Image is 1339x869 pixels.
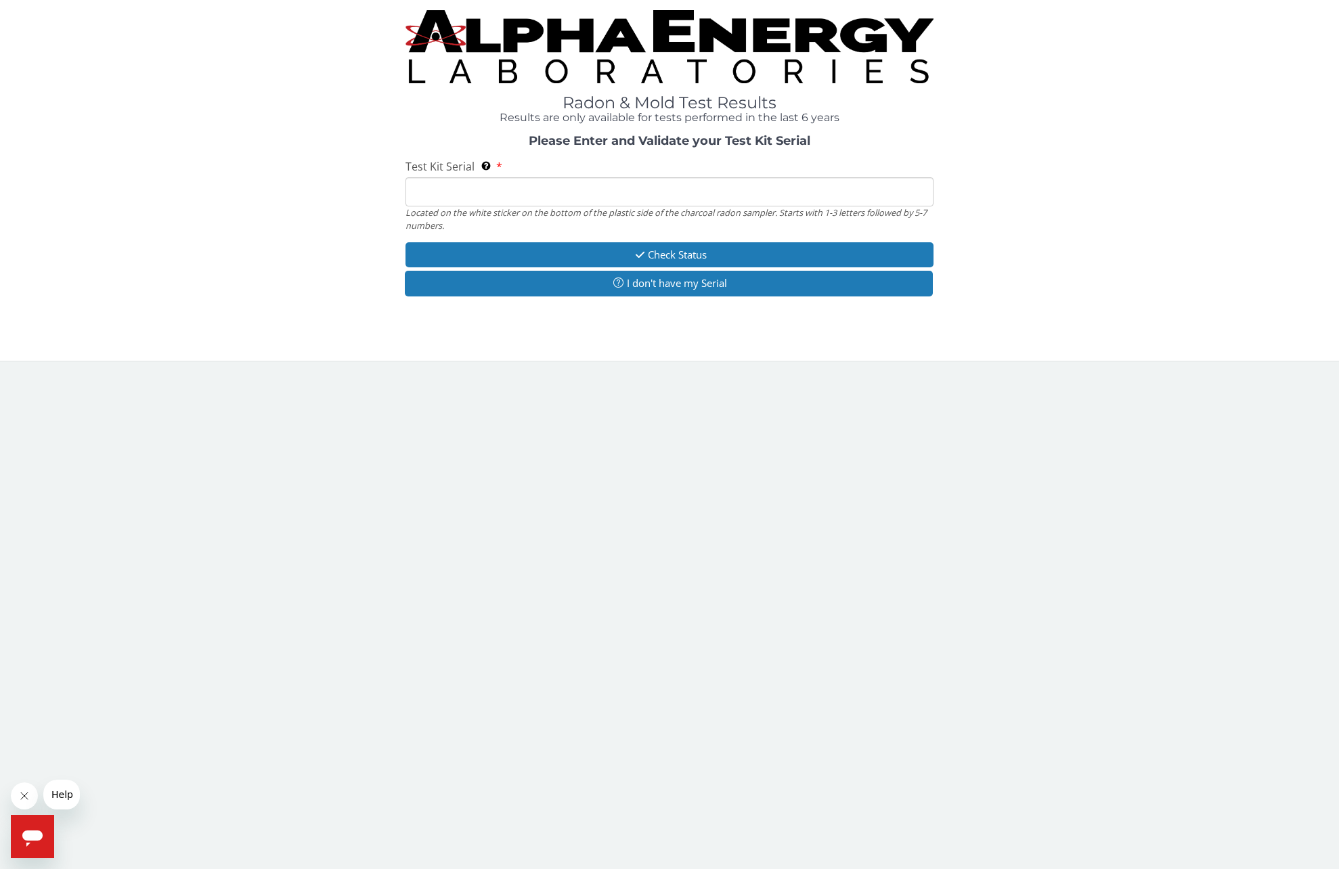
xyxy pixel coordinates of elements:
[405,159,475,174] span: Test Kit Serial
[405,271,932,296] button: I don't have my Serial
[43,780,80,809] iframe: Message from company
[11,815,54,858] iframe: Button to launch messaging window
[405,242,933,267] button: Check Status
[405,112,933,124] h4: Results are only available for tests performed in the last 6 years
[405,94,933,112] h1: Radon & Mold Test Results
[11,782,38,809] iframe: Close message
[405,206,933,231] div: Located on the white sticker on the bottom of the plastic side of the charcoal radon sampler. Sta...
[529,133,810,148] strong: Please Enter and Validate your Test Kit Serial
[405,10,933,83] img: TightCrop.jpg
